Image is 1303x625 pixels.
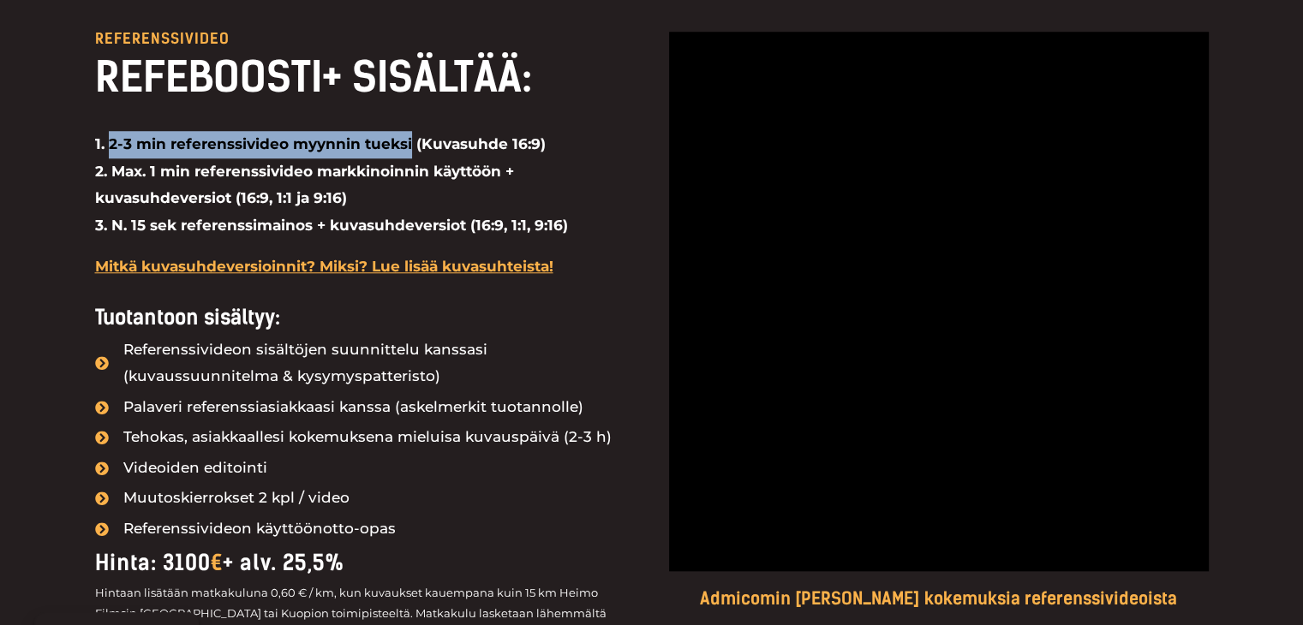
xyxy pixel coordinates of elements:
[95,32,635,46] p: Referenssivideo
[95,306,635,330] h4: Tuotantoon sisältyy:
[211,550,223,575] span: €
[119,515,396,543] span: Referenssivideon käyttöönotto-opas
[669,588,1209,609] h5: Admicomin [PERSON_NAME] kokemuksia referenssivideoista
[119,455,267,482] span: Videoiden editointi
[95,258,553,275] a: Mitkä kuvasuhdeversioinnit? Miksi? Lue lisää kuvasuhteista!
[95,543,635,582] div: Hinta: 3100 + alv. 25,5%
[95,135,568,234] strong: 1. 2-3 min referenssivideo myynnin tueksi (Kuvasuhde 16:9) 2. Max. 1 min referenssivideo markkino...
[119,394,583,421] span: Palaveri referenssiasiakkaasi kanssa (askelmerkit tuotannolle)
[669,32,1209,571] iframe: vimeo-videosoitin
[119,336,635,390] span: Referenssivideon sisältöjen suunnittelu kanssasi (kuvaussuunnitelma & kysymyspatteristo)
[119,424,612,451] span: Tehokas, asiakkaallesi kokemuksena mieluisa kuvauspäivä (2-3 h)
[95,51,635,104] h2: REFEBOOSTI+ SISÄLTÄÄ:
[119,485,350,512] span: Muutoskierrokset 2 kpl / video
